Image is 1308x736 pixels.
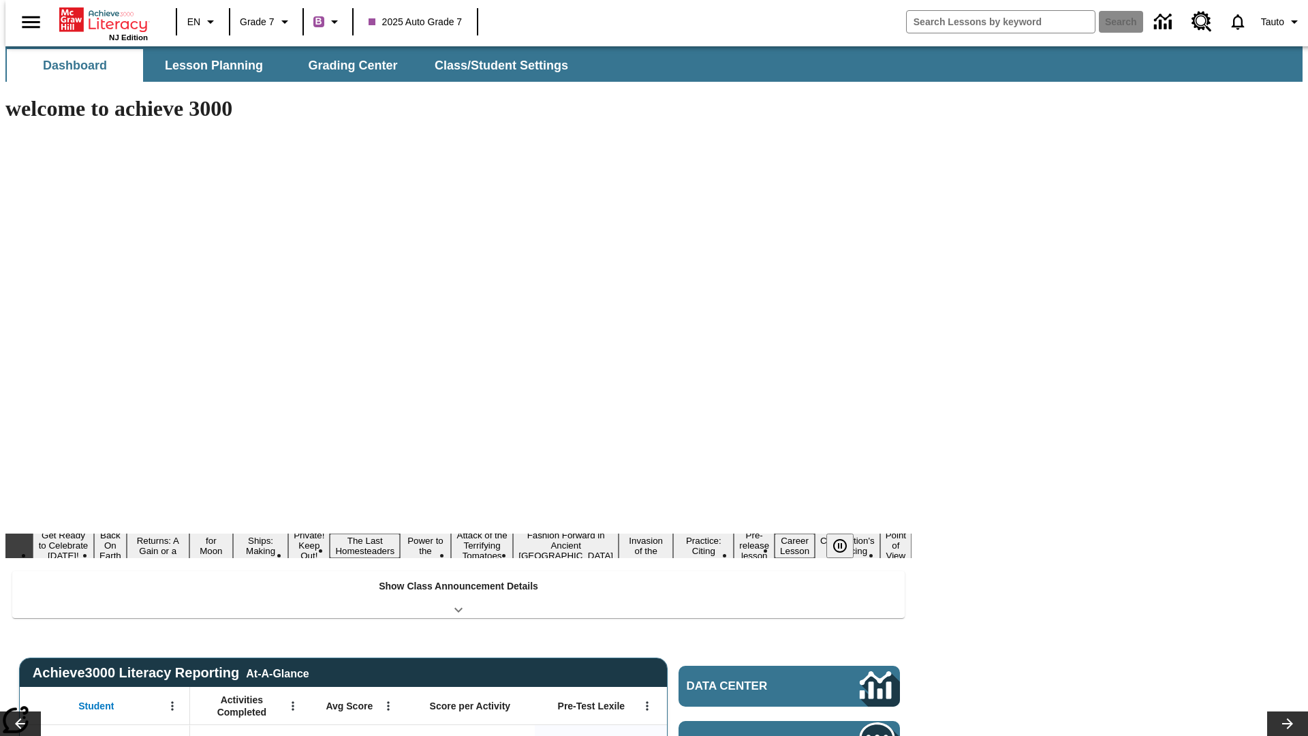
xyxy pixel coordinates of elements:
div: Pause [826,534,867,558]
div: Show Class Announcement Details [12,571,905,618]
button: Grading Center [285,49,421,82]
div: SubNavbar [5,46,1303,82]
button: Open Menu [162,696,183,716]
span: Activities Completed [197,694,287,718]
button: Slide 16 Point of View [880,528,912,563]
span: Pre-Test Lexile [558,700,625,712]
button: Slide 9 Attack of the Terrifying Tomatoes [451,528,513,563]
button: Slide 2 Back On Earth [94,528,127,563]
span: EN [187,15,200,29]
button: Slide 10 Fashion Forward in Ancient Rome [513,528,619,563]
button: Slide 1 Get Ready to Celebrate Juneteenth! [33,528,94,563]
button: Open side menu [11,2,51,42]
button: Open Menu [637,696,657,716]
button: Language: EN, Select a language [181,10,225,34]
button: Slide 5 Cruise Ships: Making Waves [233,523,288,568]
p: Show Class Announcement Details [379,579,538,594]
button: Slide 4 Time for Moon Rules? [189,523,233,568]
button: Grade: Grade 7, Select a grade [234,10,298,34]
div: SubNavbar [5,49,580,82]
a: Data Center [1146,3,1183,41]
button: Open Menu [378,696,399,716]
button: Slide 7 The Last Homesteaders [330,534,400,558]
span: Tauto [1261,15,1284,29]
span: Student [78,700,114,712]
button: Lesson carousel, Next [1267,711,1308,736]
span: Grade 7 [240,15,275,29]
button: Slide 12 Mixed Practice: Citing Evidence [673,523,734,568]
span: NJ Edition [109,33,148,42]
button: Slide 6 Private! Keep Out! [288,528,330,563]
button: Slide 15 The Constitution's Balancing Act [815,523,880,568]
a: Home [59,6,148,33]
button: Boost Class color is purple. Change class color [308,10,348,34]
button: Lesson Planning [146,49,282,82]
a: Notifications [1220,4,1256,40]
button: Open Menu [283,696,303,716]
button: Slide 8 Solar Power to the People [400,523,451,568]
button: Slide 11 The Invasion of the Free CD [619,523,673,568]
span: B [315,13,322,30]
span: 2025 Auto Grade 7 [369,15,463,29]
div: At-A-Glance [246,665,309,680]
a: Data Center [679,666,900,707]
button: Pause [826,534,854,558]
button: Slide 13 Pre-release lesson [734,528,775,563]
h1: welcome to achieve 3000 [5,96,912,121]
div: Home [59,5,148,42]
span: Avg Score [326,700,373,712]
button: Slide 3 Free Returns: A Gain or a Drain? [127,523,189,568]
button: Class/Student Settings [424,49,579,82]
span: Score per Activity [430,700,511,712]
button: Slide 14 Career Lesson [775,534,815,558]
span: Achieve3000 Literacy Reporting [33,665,309,681]
button: Profile/Settings [1256,10,1308,34]
a: Resource Center, Will open in new tab [1183,3,1220,40]
input: search field [907,11,1095,33]
span: Data Center [687,679,814,693]
button: Dashboard [7,49,143,82]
